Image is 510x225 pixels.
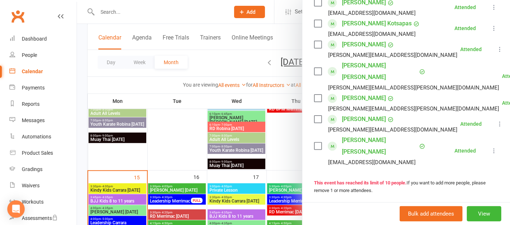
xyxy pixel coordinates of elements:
div: [PERSON_NAME][EMAIL_ADDRESS][DOMAIN_NAME] [328,125,457,134]
div: Calendar [22,68,43,74]
div: If you want to add more people, please remove 1 or more attendees. [314,179,498,195]
a: Waivers [9,178,77,194]
a: People [9,47,77,63]
a: Clubworx [9,7,27,25]
span: (closed: event finished) [335,201,396,208]
div: [EMAIL_ADDRESS][DOMAIN_NAME] [328,158,416,167]
div: Attended [454,148,476,153]
div: Dashboard [22,36,47,42]
a: [PERSON_NAME] Kotsapas [342,18,412,29]
a: [PERSON_NAME] [PERSON_NAME] [342,134,417,158]
div: Reports [22,101,40,107]
div: Gradings [22,166,42,172]
a: Product Sales [9,145,77,161]
div: Attended [460,121,482,126]
div: Automations [22,134,51,139]
a: Reports [9,96,77,112]
div: People [22,52,37,58]
div: Payments [22,85,45,91]
div: Product Sales [22,150,53,156]
button: Bulk add attendees [400,206,462,221]
div: 0/4 [397,200,406,210]
div: [PERSON_NAME][EMAIL_ADDRESS][PERSON_NAME][DOMAIN_NAME] [328,104,499,113]
a: Payments [9,80,77,96]
a: Gradings [9,161,77,178]
div: [PERSON_NAME][EMAIL_ADDRESS][DOMAIN_NAME] [328,50,457,60]
button: View [467,206,501,221]
a: Automations [9,129,77,145]
div: Open Intercom Messenger [7,200,25,218]
a: Dashboard [9,31,77,47]
div: Waitlist [314,200,406,210]
div: [EMAIL_ADDRESS][DOMAIN_NAME] [328,29,416,39]
a: Calendar [9,63,77,80]
div: Workouts [22,199,44,205]
div: Waivers [22,183,40,188]
div: [PERSON_NAME][EMAIL_ADDRESS][PERSON_NAME][DOMAIN_NAME] [328,83,499,92]
div: Attended [454,5,476,10]
div: Messages [22,117,45,123]
a: [PERSON_NAME] [342,39,386,50]
div: Assessments [22,215,58,221]
div: Attended [454,26,476,31]
a: Messages [9,112,77,129]
a: [PERSON_NAME] [342,113,386,125]
a: [PERSON_NAME] [PERSON_NAME] [342,60,417,83]
div: Attended [460,47,482,52]
a: Workouts [9,194,77,210]
a: [PERSON_NAME] [342,92,386,104]
div: [EMAIL_ADDRESS][DOMAIN_NAME] [328,8,416,18]
strong: This event has reached its limit of 10 people. [314,180,407,186]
